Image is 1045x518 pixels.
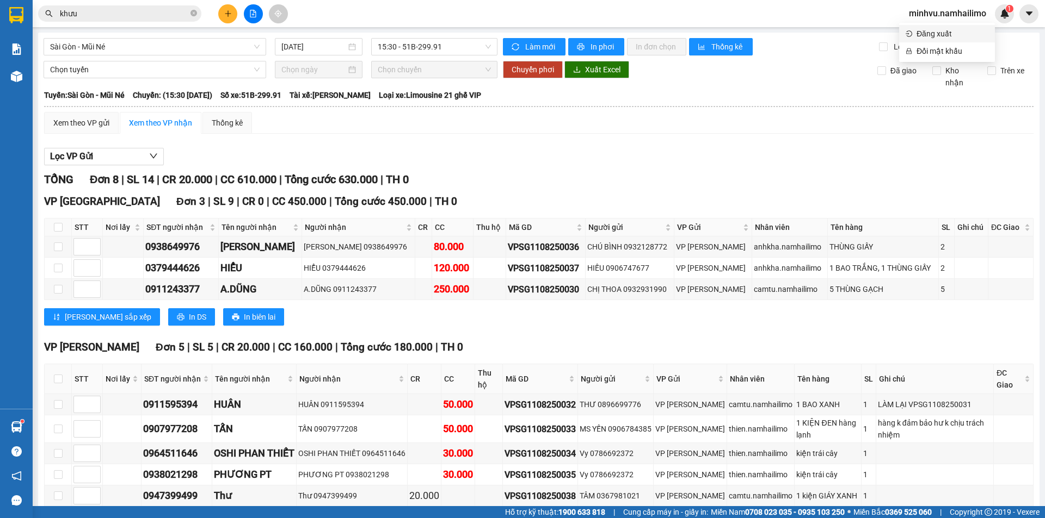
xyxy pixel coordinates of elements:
[145,282,217,297] div: 0911243377
[222,341,270,353] span: CR 20.000
[623,506,708,518] span: Cung cấp máy in - giấy in:
[505,468,576,482] div: VPSG1108250035
[508,261,583,275] div: VPSG1108250037
[506,258,586,279] td: VPSG1108250037
[577,43,586,52] span: printer
[917,45,988,57] span: Đổi mật khẩu
[304,283,414,295] div: A.DŨNG 0911243377
[429,195,432,208] span: |
[335,341,338,353] span: |
[121,173,124,186] span: |
[906,30,912,37] span: login
[654,485,727,507] td: VP Phạm Ngũ Lão
[90,173,119,186] span: Đơn 8
[53,117,109,129] div: Xem theo VP gửi
[208,195,211,208] span: |
[88,289,100,297] span: Decrease Value
[674,279,752,300] td: VP Phạm Ngũ Lão
[985,508,992,516] span: copyright
[60,8,188,20] input: Tìm tên, số ĐT hoặc mã đơn
[215,373,285,385] span: Tên người nhận
[269,4,288,23] button: aim
[187,341,190,353] span: |
[677,221,741,233] span: VP Gửi
[142,415,212,443] td: 0907977208
[847,510,851,514] span: ⚪️
[996,65,1029,77] span: Trên xe
[249,10,257,17] span: file-add
[91,290,98,297] span: down
[88,453,100,461] span: Decrease Value
[689,38,753,55] button: bar-chartThống kê
[917,28,988,40] span: Đăng xuất
[223,308,284,326] button: printerIn biên lai
[267,195,269,208] span: |
[878,398,992,410] div: LÀM LẠI VPSG1108250031
[876,364,994,394] th: Ghi chú
[298,423,405,435] div: TẤN 0907977208
[144,258,219,279] td: 0379444626
[72,219,103,236] th: STT
[829,283,937,295] div: 5 THÙNG GẠCH
[91,405,98,412] span: down
[212,443,297,464] td: OSHI PHAN THIẾT
[298,469,405,480] div: PHƯƠNG PT 0938021298
[796,398,859,410] div: 1 BAO XANH
[415,219,432,236] th: CR
[143,397,210,412] div: 0911595394
[889,41,918,53] span: Lọc CR
[729,469,792,480] div: thien.namhailimo
[568,38,624,55] button: printerIn phơi
[796,469,859,480] div: kiện trái cây
[91,476,98,482] span: down
[220,89,281,101] span: Số xe: 51B-299.91
[853,506,932,518] span: Miền Bắc
[435,341,438,353] span: |
[222,221,291,233] span: Tên người nhận
[162,173,212,186] span: CR 20.000
[432,219,474,236] th: CC
[587,241,672,253] div: CHÚ BÌNH 0932128772
[475,364,503,394] th: Thu hộ
[285,173,378,186] span: Tổng cước 630.000
[379,89,481,101] span: Loại xe: Limousine 21 ghế VIP
[298,490,405,502] div: Thư 0947399499
[88,488,100,496] span: Increase Value
[474,219,506,236] th: Thu hộ
[796,417,859,441] div: 1 KIỆN ĐEN hàng lạnh
[220,239,300,254] div: [PERSON_NAME]
[378,39,491,55] span: 15:30 - 51B-299.91
[654,415,727,443] td: VP Phạm Ngũ Lão
[298,398,405,410] div: HUÂN 0911595394
[9,7,23,23] img: logo-vxr
[279,173,282,186] span: |
[656,373,716,385] span: VP Gửi
[580,469,651,480] div: Vy 0786692372
[88,475,100,483] span: Decrease Value
[143,488,210,503] div: 0947399499
[242,195,264,208] span: CR 0
[88,268,100,276] span: Decrease Value
[863,490,874,502] div: 1
[506,373,567,385] span: Mã GD
[655,398,725,410] div: VP [PERSON_NAME]
[11,421,22,433] img: warehouse-icon
[88,429,100,437] span: Decrease Value
[341,341,433,353] span: Tổng cước 180.000
[281,41,346,53] input: 11/08/2025
[380,173,383,186] span: |
[53,313,60,322] span: sort-ascending
[214,488,294,503] div: Thư
[190,9,197,19] span: close-circle
[88,404,100,413] span: Decrease Value
[11,446,22,457] span: question-circle
[434,260,471,276] div: 120.000
[378,61,491,78] span: Chọn chuyến
[654,443,727,464] td: VP Phạm Ngũ Lão
[729,398,792,410] div: camtu.namhailimo
[214,397,294,412] div: HUÂN
[304,262,414,274] div: HIỂU 0379444626
[214,467,294,482] div: PHƯƠNG PT
[91,454,98,461] span: down
[224,10,232,17] span: plus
